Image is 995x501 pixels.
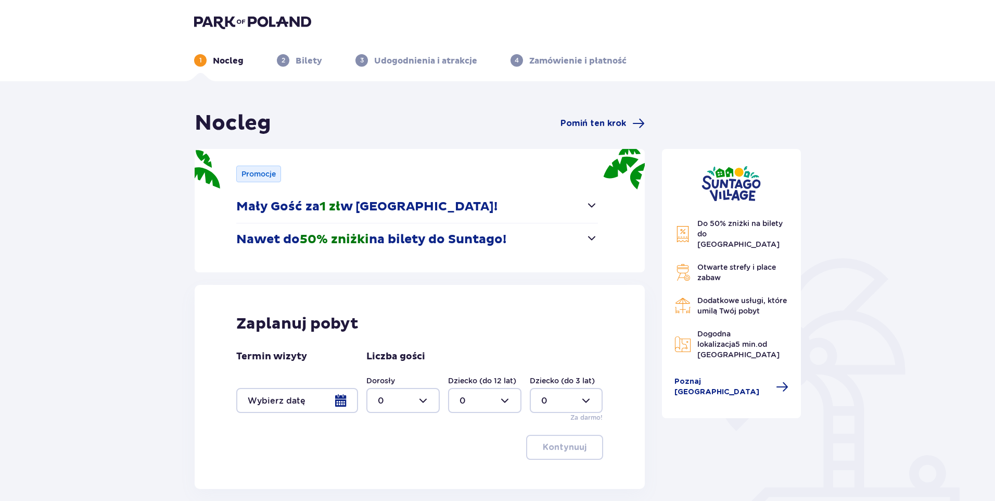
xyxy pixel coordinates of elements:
[735,340,758,348] span: 5 min.
[213,55,244,67] p: Nocleg
[236,314,359,334] p: Zaplanuj pobyt
[236,199,497,215] p: Mały Gość za w [GEOGRAPHIC_DATA]!
[697,296,787,315] span: Dodatkowe usługi, które umilą Twój pobyt
[320,199,340,215] span: 1 zł
[296,55,322,67] p: Bilety
[697,263,776,282] span: Otwarte strefy i place zabaw
[277,54,322,67] div: 2Bilety
[529,55,627,67] p: Zamówienie i płatność
[674,264,691,281] img: Grill Icon
[560,117,645,130] a: Pomiń ten krok
[355,54,477,67] div: 3Udogodnienia i atrakcje
[194,15,311,29] img: Park of Poland logo
[570,413,603,422] p: Za darmo!
[236,350,307,363] p: Termin wizyty
[674,336,691,353] img: Map Icon
[300,232,369,247] span: 50% zniżki
[236,232,506,247] p: Nawet do na bilety do Suntago!
[511,54,627,67] div: 4Zamówienie i płatność
[697,219,783,248] span: Do 50% zniżki na bilety do [GEOGRAPHIC_DATA]
[236,191,598,223] button: Mały Gość za1 złw [GEOGRAPHIC_DATA]!
[366,350,425,363] p: Liczba gości
[236,223,598,256] button: Nawet do50% zniżkina bilety do Suntago!
[674,377,789,397] a: Poznaj [GEOGRAPHIC_DATA]
[282,56,285,65] p: 2
[366,375,395,386] label: Dorosły
[674,297,691,314] img: Restaurant Icon
[448,375,516,386] label: Dziecko (do 12 lat)
[674,377,770,397] span: Poznaj [GEOGRAPHIC_DATA]
[526,435,603,460] button: Kontynuuj
[674,226,691,243] img: Discount Icon
[560,118,626,129] span: Pomiń ten krok
[241,169,276,179] p: Promocje
[360,56,364,65] p: 3
[543,442,586,453] p: Kontynuuj
[530,375,595,386] label: Dziecko (do 3 lat)
[515,56,519,65] p: 4
[374,55,477,67] p: Udogodnienia i atrakcje
[194,54,244,67] div: 1Nocleg
[195,110,271,136] h1: Nocleg
[701,166,761,202] img: Suntago Village
[697,330,780,359] span: Dogodna lokalizacja od [GEOGRAPHIC_DATA]
[199,56,202,65] p: 1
